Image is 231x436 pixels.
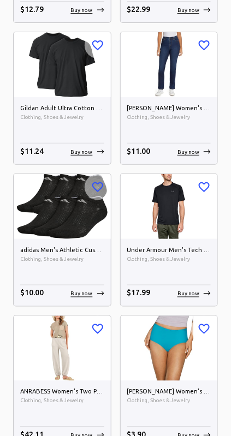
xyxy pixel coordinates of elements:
h6: Under Armour Men's Tech 2.0 Short-sleeve T-shirt [127,246,211,255]
span: $ 12.79 [20,5,44,14]
p: Buy now [71,148,93,156]
h6: [PERSON_NAME] Women's Classic [PERSON_NAME] High Rise Tapered [PERSON_NAME] [127,104,211,114]
h6: [PERSON_NAME] Women's Signature Cotton Breathe Briefs Underwear Pack, 6-Pack (Colors May Vary) [127,387,211,397]
img: adidas Men's Athletic Cushioned No Show Socks with Arch Compression for a Secure Fit (6-Pair) image [14,174,111,238]
p: Buy now [177,290,199,298]
span: Clothing, Shoes & Jewelry [127,255,211,264]
img: ANRABESS Women's Two Piece Outfits Sweater Sets Knit Pullover Tops and High Waisted Pants Tracksu... [14,316,111,380]
span: $ 10.00 [20,289,44,297]
span: $ 22.99 [127,5,151,14]
span: $ 11.24 [20,147,44,156]
span: $ 11.00 [127,147,151,156]
h6: Gildan Adult Ultra Cotton T-shirt, Style G2000, Multipack [20,104,104,114]
img: Under Armour Men's Tech 2.0 Short-sleeve T-shirt image [121,174,218,238]
p: Buy now [177,6,199,14]
img: Gloria Vanderbilt Women's Classic Amanda High Rise Tapered Jean image [121,32,218,97]
img: Gildan Adult Ultra Cotton T-shirt, Style G2000, Multipack image [14,32,111,97]
h6: adidas Men's Athletic Cushioned No Show Socks with Arch Compression for a Secure Fit (6-Pair) [20,246,104,255]
p: Buy now [71,290,93,298]
h6: ANRABESS Women's Two Piece Outfits Sweater Sets Knit Pullover Tops and High Waisted Pants Tracksu... [20,387,104,397]
span: Clothing, Shoes & Jewelry [127,397,211,405]
span: $ 17.99 [127,289,151,297]
p: Buy now [177,148,199,156]
img: Hanes Women's Signature Cotton Breathe Briefs Underwear Pack, 6-Pack (Colors May Vary) image [121,316,218,380]
span: Clothing, Shoes & Jewelry [20,397,104,405]
p: Buy now [71,6,93,14]
span: Clothing, Shoes & Jewelry [20,113,104,122]
span: Clothing, Shoes & Jewelry [127,113,211,122]
span: Clothing, Shoes & Jewelry [20,255,104,264]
